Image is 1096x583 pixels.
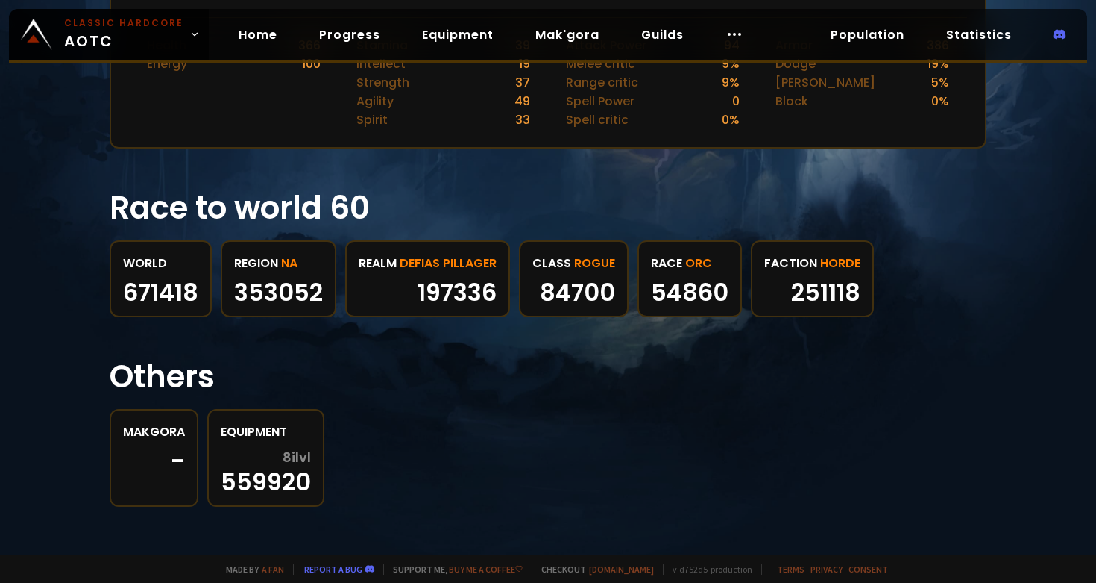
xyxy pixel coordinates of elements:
[777,564,804,575] a: Terms
[221,240,336,317] a: regionNA353052
[110,353,986,400] h1: Others
[629,19,696,50] a: Guilds
[519,54,530,73] div: 19
[532,564,654,575] span: Checkout
[934,19,1024,50] a: Statistics
[848,564,888,575] a: Consent
[123,450,185,473] div: -
[356,54,406,73] div: Intellect
[532,254,615,272] div: class
[519,240,629,317] a: classRogue84700
[589,564,654,575] a: [DOMAIN_NAME]
[123,423,185,441] div: Makgora
[775,73,875,92] div: [PERSON_NAME]
[110,184,986,231] h1: Race to world 60
[345,240,510,317] a: realmDefias Pillager197336
[400,254,497,272] span: Defias Pillager
[64,16,183,30] small: Classic Hardcore
[234,281,323,304] div: 353052
[775,54,816,73] div: Dodge
[751,240,874,317] a: factionHorde251118
[566,54,635,73] div: Melee critic
[123,281,198,304] div: 671418
[651,281,728,304] div: 54860
[820,254,860,272] span: Horde
[64,16,183,52] span: AOTC
[722,54,740,73] div: 9 %
[685,254,712,272] span: Orc
[722,110,740,129] div: 0 %
[810,564,843,575] a: Privacy
[931,73,949,92] div: 5 %
[110,240,212,317] a: World671418
[663,564,752,575] span: v. d752d5 - production
[262,564,284,575] a: a fan
[217,564,284,575] span: Made by
[722,73,740,92] div: 9 %
[637,240,742,317] a: raceOrc54860
[123,254,198,272] div: World
[523,19,611,50] a: Mak'gora
[410,19,506,50] a: Equipment
[566,110,629,129] div: Spell critic
[207,409,324,507] a: Equipment8ilvl559920
[281,254,297,272] span: NA
[356,73,409,92] div: Strength
[9,9,209,60] a: Classic HardcoreAOTC
[931,92,949,110] div: 0 %
[147,54,187,73] div: Energy
[359,254,497,272] div: realm
[515,110,530,129] div: 33
[574,254,615,272] span: Rogue
[356,110,388,129] div: Spirit
[764,281,860,304] div: 251118
[651,254,728,272] div: race
[221,423,311,441] div: Equipment
[927,54,949,73] div: 19 %
[304,564,362,575] a: Report a bug
[764,254,860,272] div: faction
[532,281,615,304] div: 84700
[307,19,392,50] a: Progress
[302,54,321,73] div: 100
[110,409,198,507] a: Makgora-
[221,450,311,493] div: 559920
[566,92,634,110] div: Spell Power
[514,92,530,110] div: 49
[515,73,530,92] div: 37
[356,92,394,110] div: Agility
[234,254,323,272] div: region
[732,92,740,110] div: 0
[359,281,497,304] div: 197336
[227,19,289,50] a: Home
[449,564,523,575] a: Buy me a coffee
[819,19,916,50] a: Population
[775,92,808,110] div: Block
[566,73,638,92] div: Range critic
[383,564,523,575] span: Support me,
[283,450,311,465] span: 8 ilvl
